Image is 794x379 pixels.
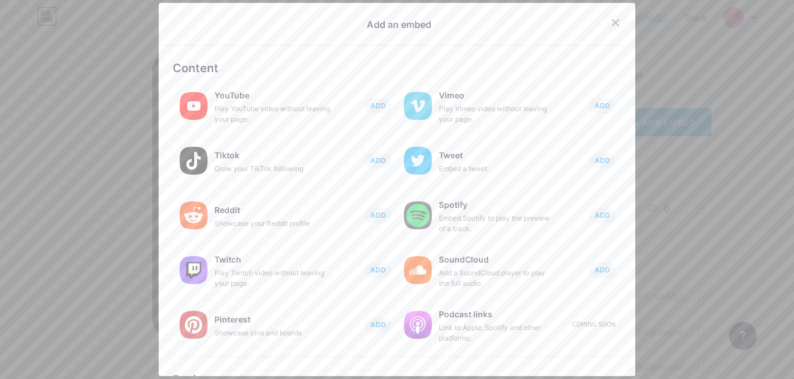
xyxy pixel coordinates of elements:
[589,263,616,278] button: ADD
[439,213,555,234] div: Embed Spotify to play the preview of a track.
[404,147,432,175] img: twitter
[439,104,555,125] div: Play Vimeo video without leaving your page.
[589,98,616,114] button: ADD
[439,306,555,323] div: Podcast links
[404,311,432,339] img: podcastlinks
[404,256,432,284] img: soundcloud
[364,317,391,332] button: ADD
[364,98,391,114] button: ADD
[214,268,331,289] div: Play Twitch video without leaving your page.
[180,311,208,339] img: pinterest
[180,256,208,284] img: twitch
[214,328,331,338] div: Showcase pins and boards
[595,101,610,111] span: ADD
[367,17,431,31] div: Add an embed
[370,101,386,111] span: ADD
[180,147,208,175] img: tiktok
[364,263,391,278] button: ADD
[589,153,616,168] button: ADD
[595,155,610,165] span: ADD
[214,87,331,104] div: YouTube
[214,218,331,229] div: Showcase your Reddit profile
[214,104,331,125] div: Play YouTube video without leaving your page.
[439,323,555,343] div: Link to Apple, Spotify and other platforms.
[364,153,391,168] button: ADD
[364,208,391,223] button: ADD
[214,252,331,268] div: Twitch
[370,155,386,165] span: ADD
[439,252,555,268] div: SoundCloud
[439,197,555,213] div: Spotify
[439,268,555,289] div: Add a SoundCloud player to play the full audio.
[214,147,331,164] div: Tiktok
[439,87,555,104] div: Vimeo
[589,208,616,223] button: ADD
[180,92,208,120] img: youtube
[595,265,610,275] span: ADD
[404,201,432,229] img: spotify
[214,164,331,174] div: Grow your TikTok following
[404,92,432,120] img: vimeo
[214,202,331,218] div: Reddit
[180,201,208,229] img: reddit
[214,311,331,328] div: Pinterest
[573,320,616,329] div: Coming soon
[439,147,555,164] div: Tweet
[370,320,386,330] span: ADD
[370,210,386,220] span: ADD
[173,59,621,77] div: Content
[439,164,555,174] div: Embed a tweet.
[595,210,610,220] span: ADD
[370,265,386,275] span: ADD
